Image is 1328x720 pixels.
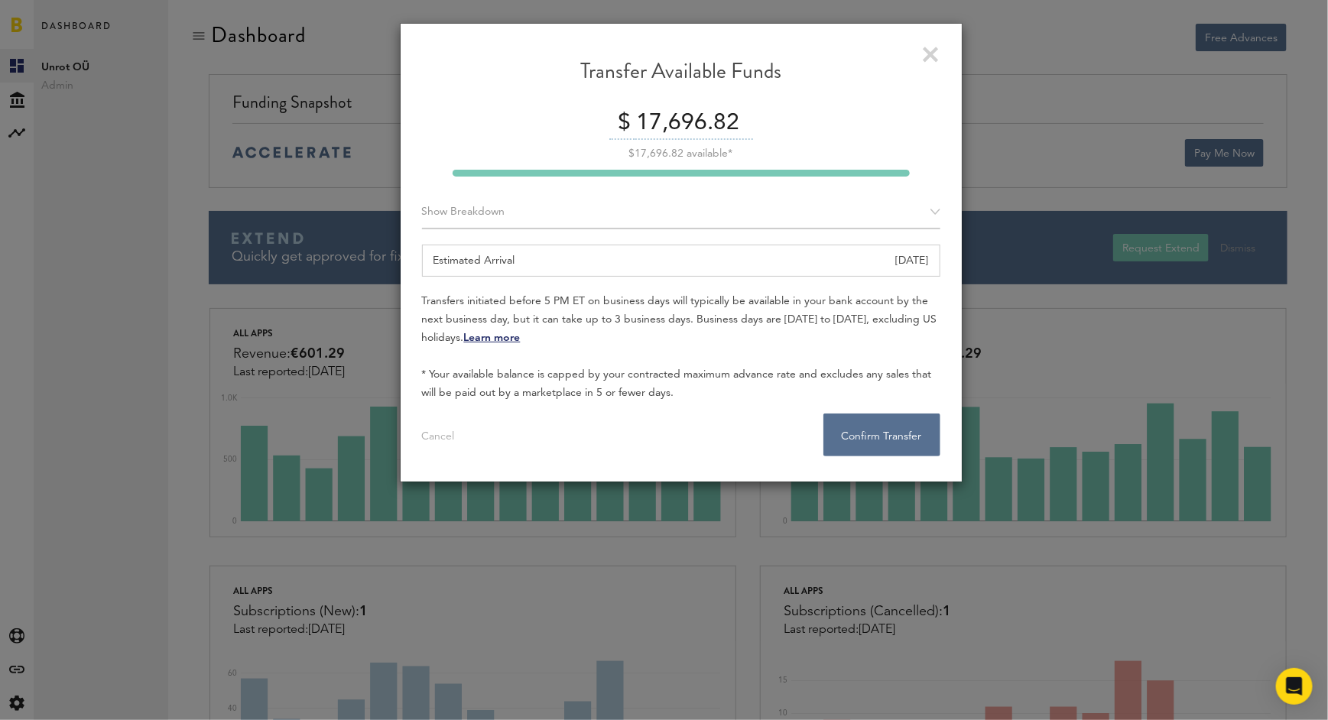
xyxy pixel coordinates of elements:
[32,11,87,24] span: Support
[1276,668,1313,705] div: Open Intercom Messenger
[404,414,473,456] button: Cancel
[896,245,929,276] div: [DATE]
[464,332,521,343] a: Learn more
[609,108,632,140] div: $
[422,292,940,402] div: Transfers initiated before 5 PM ET on business days will typically be available in your bank acco...
[422,196,940,229] div: Breakdown
[422,148,940,159] div: $17,696.82 available*
[422,206,448,217] span: Show
[422,245,940,277] div: Estimated Arrival
[823,414,940,456] button: Confirm Transfer
[422,58,940,97] div: Transfer Available Funds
